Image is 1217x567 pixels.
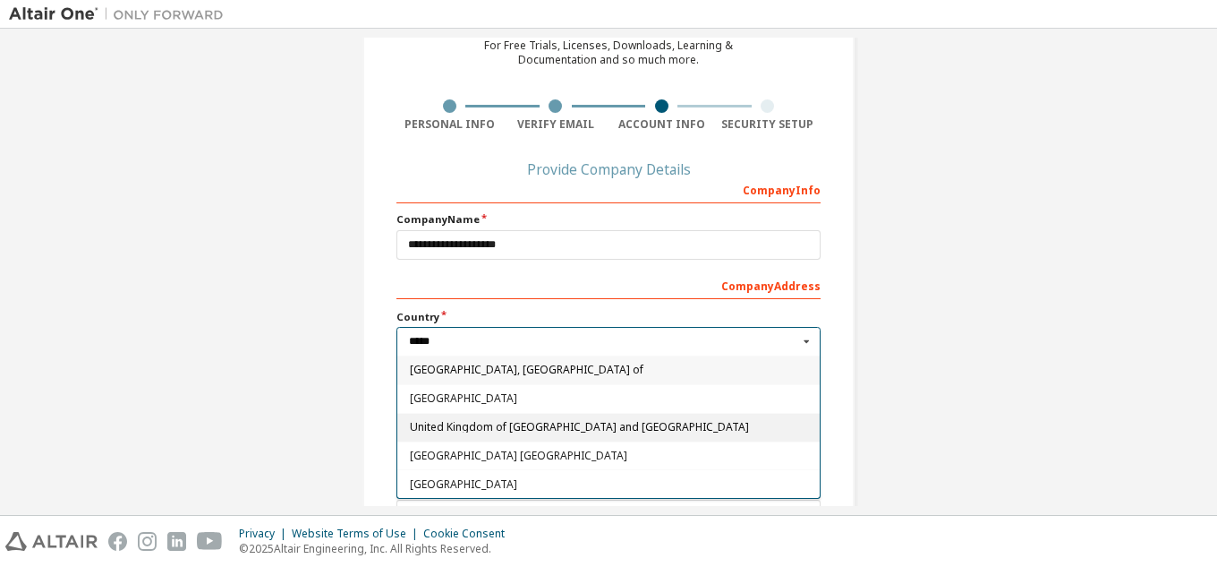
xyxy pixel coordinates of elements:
[410,451,808,461] span: [GEOGRAPHIC_DATA] [GEOGRAPHIC_DATA]
[197,532,223,551] img: youtube.svg
[5,532,98,551] img: altair_logo.svg
[410,393,808,404] span: [GEOGRAPHIC_DATA]
[138,532,157,551] img: instagram.svg
[484,39,733,67] div: For Free Trials, Licenses, Downloads, Learning & Documentation and so much more.
[410,479,808,490] span: [GEOGRAPHIC_DATA]
[715,117,821,132] div: Security Setup
[410,422,808,433] span: United Kingdom of [GEOGRAPHIC_DATA] and [GEOGRAPHIC_DATA]
[410,365,808,375] span: [GEOGRAPHIC_DATA], [GEOGRAPHIC_DATA] of
[396,175,821,203] div: Company Info
[396,212,821,227] label: Company Name
[239,541,515,556] p: © 2025 Altair Engineering, Inc. All Rights Reserved.
[396,271,821,299] div: Company Address
[396,117,503,132] div: Personal Info
[608,117,715,132] div: Account Info
[396,310,821,324] label: Country
[167,532,186,551] img: linkedin.svg
[503,117,609,132] div: Verify Email
[292,527,423,541] div: Website Terms of Use
[239,527,292,541] div: Privacy
[423,527,515,541] div: Cookie Consent
[396,164,821,175] div: Provide Company Details
[9,5,233,23] img: Altair One
[108,532,127,551] img: facebook.svg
